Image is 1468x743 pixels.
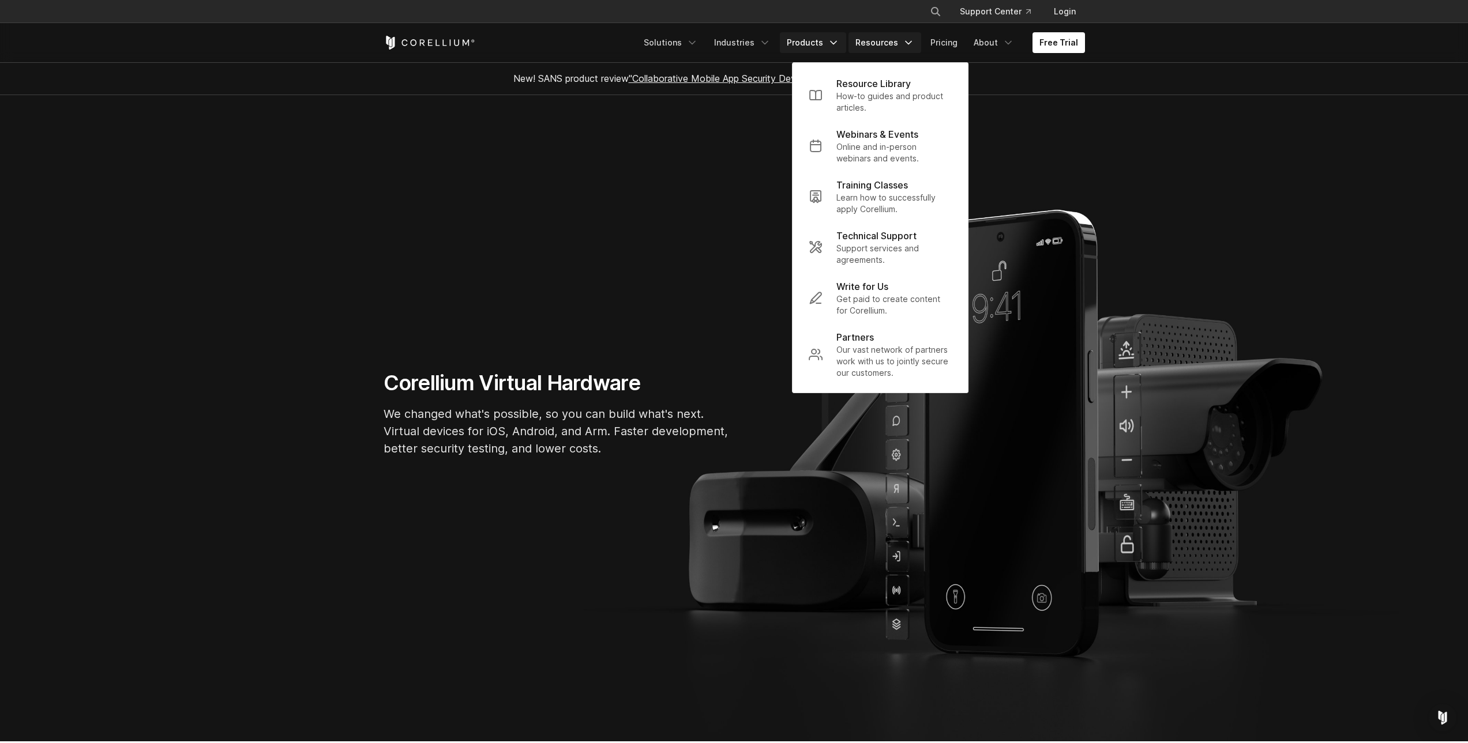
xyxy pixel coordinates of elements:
[799,70,961,120] a: Resource Library How-to guides and product articles.
[836,178,908,192] p: Training Classes
[836,293,952,316] p: Get paid to create content for Corellium.
[799,273,961,323] a: Write for Us Get paid to create content for Corellium.
[799,323,961,386] a: Partners Our vast network of partners work with us to jointly secure our customers.
[916,1,1085,22] div: Navigation Menu
[836,90,952,114] p: How-to guides and product articles.
[799,222,961,273] a: Technical Support Support services and agreements.
[923,32,964,53] a: Pricing
[836,141,952,164] p: Online and in-person webinars and events.
[848,32,921,53] a: Resources
[836,344,952,379] p: Our vast network of partners work with us to jointly secure our customers.
[637,32,1085,53] div: Navigation Menu
[780,32,846,53] a: Products
[836,127,918,141] p: Webinars & Events
[384,36,475,50] a: Corellium Home
[384,405,730,457] p: We changed what's possible, so you can build what's next. Virtual devices for iOS, Android, and A...
[1045,1,1085,22] a: Login
[799,171,961,222] a: Training Classes Learn how to successfully apply Corellium.
[384,370,730,396] h1: Corellium Virtual Hardware
[836,330,874,344] p: Partners
[925,1,946,22] button: Search
[836,77,911,90] p: Resource Library
[967,32,1021,53] a: About
[1033,32,1085,53] a: Free Trial
[836,192,952,215] p: Learn how to successfully apply Corellium.
[637,32,705,53] a: Solutions
[513,73,955,84] span: New! SANS product review now available.
[629,73,895,84] a: "Collaborative Mobile App Security Development and Analysis"
[836,280,888,293] p: Write for Us
[799,120,961,171] a: Webinars & Events Online and in-person webinars and events.
[951,1,1040,22] a: Support Center
[836,229,917,243] p: Technical Support
[836,243,952,266] p: Support services and agreements.
[707,32,778,53] a: Industries
[1429,704,1456,731] div: Open Intercom Messenger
